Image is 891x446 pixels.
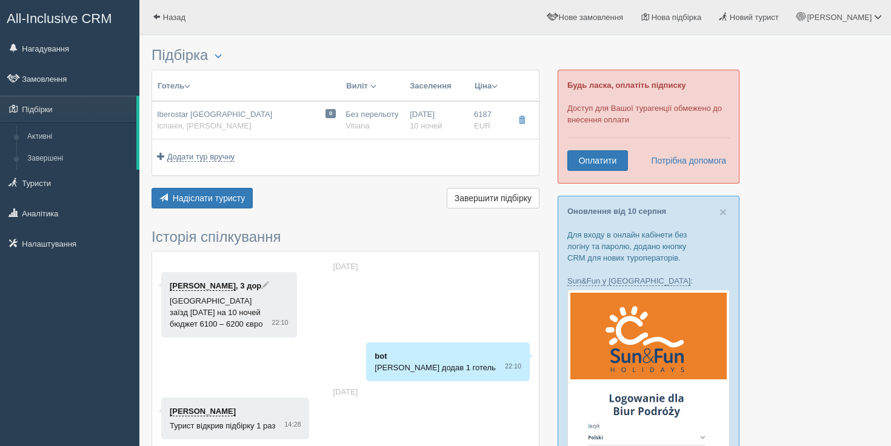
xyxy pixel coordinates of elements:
[558,70,739,184] div: Доступ для Вашої турагенції обмежено до внесення оплати
[375,350,521,362] p: bot
[345,121,370,130] span: Vitiana
[559,13,623,22] span: Нове замовлення
[170,281,236,291] a: [PERSON_NAME]
[161,386,530,398] div: [DATE]
[345,109,400,131] div: Без перельоту
[157,121,252,130] span: Іспанія, [PERSON_NAME]
[567,276,690,286] a: Sun&Fun у [GEOGRAPHIC_DATA]
[567,207,666,216] a: Оновлення від 10 серпня
[345,79,376,93] button: Виліт
[505,362,521,371] span: 22:10
[474,121,490,130] span: eur
[272,318,288,328] span: 22:10
[730,13,779,22] span: Новий турист
[567,275,730,287] p: :
[410,121,442,130] span: 10 ночей
[375,363,496,372] span: [PERSON_NAME] додав 1 готель
[167,152,235,162] span: Додати тур вручну
[474,110,492,119] span: 6187
[284,420,301,430] span: 14:28
[567,81,686,90] b: Будь ласка, оплатіть підписку
[163,13,185,22] span: Назад
[173,193,245,203] span: Надіслати туристу
[346,81,368,90] span: Виліт
[152,47,539,64] h3: Підбірка
[410,109,464,131] div: [DATE]
[405,70,469,102] th: Заселення
[170,407,236,416] a: [PERSON_NAME]
[152,228,281,245] span: Історія спілкування
[157,152,235,161] a: Додати тур вручну
[652,13,702,22] span: Нова підбірка
[1,1,139,34] a: All-Inclusive CRM
[170,296,262,328] span: [GEOGRAPHIC_DATA] заїзд [DATE] на 10 ночей бюджет 6100 – 6200 євро
[719,205,727,218] button: Close
[325,109,336,118] span: 0
[447,188,539,208] button: Завершити підбірку
[161,261,530,272] div: [DATE]
[7,11,112,26] span: All-Inclusive CRM
[567,150,628,171] a: Оплатити
[643,150,727,171] a: Потрібна допомога
[474,79,498,93] button: Ціна
[157,110,272,119] span: Iberostar [GEOGRAPHIC_DATA]
[157,79,191,93] button: Готель
[455,193,532,203] span: Завершити підбірку
[807,13,872,22] span: [PERSON_NAME]
[170,280,289,291] p: , 3 дор
[22,126,136,148] a: Активні
[152,188,253,208] button: Надіслати туристу
[22,148,136,170] a: Завершені
[567,229,730,264] p: Для входу в онлайн кабінети без логіну та паролю, додано кнопку CRM для нових туроператорів.
[170,421,275,430] span: Турист відкрив підбірку 1 раз
[719,205,727,219] span: ×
